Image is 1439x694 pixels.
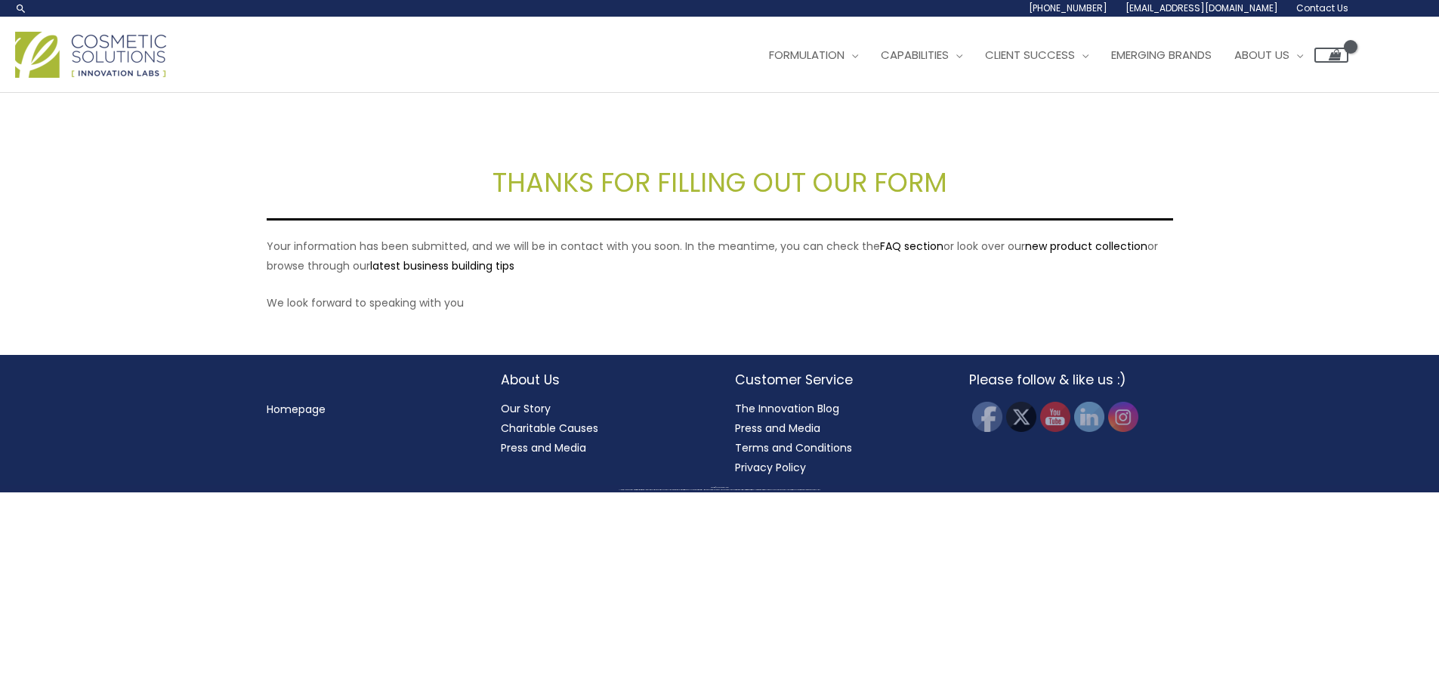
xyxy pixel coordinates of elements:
a: Terms and Conditions [735,440,852,455]
img: Facebook [972,402,1002,432]
span: Emerging Brands [1111,47,1212,63]
nav: Menu [267,399,471,419]
nav: Site Navigation [746,32,1348,78]
h2: Please follow & like us :) [969,370,1173,390]
span: Formulation [769,47,845,63]
div: All material on this Website, including design, text, images, logos and sounds, are owned by Cosm... [26,489,1413,491]
span: Contact Us [1296,2,1348,14]
img: Twitter [1006,402,1036,432]
h2: Customer Service [735,370,939,390]
a: Press and Media [501,440,586,455]
a: Charitable Causes [501,421,598,436]
a: Formulation [758,32,869,78]
a: The Innovation Blog [735,401,839,416]
a: Search icon link [15,2,27,14]
h2: THANKS FOR FILLING OUT OUR FORM [267,165,1173,200]
a: View Shopping Cart, empty [1314,48,1348,63]
p: Your information has been submitted, and we will be in contact with you soon. In the meantime, yo... [267,236,1173,276]
a: latest business building tips [370,258,514,273]
a: Privacy Policy [735,460,806,475]
a: Press and Media [735,421,820,436]
a: Our Story [501,401,551,416]
span: Capabilities [881,47,949,63]
span: [EMAIL_ADDRESS][DOMAIN_NAME] [1126,2,1278,14]
a: new product collection [1025,239,1147,254]
h2: About Us [501,370,705,390]
a: About Us [1223,32,1314,78]
span: [PHONE_NUMBER] [1029,2,1107,14]
a: FAQ section [880,239,943,254]
span: Cosmetic Solutions [719,487,729,488]
span: About Us [1234,47,1289,63]
div: Copyright © 2025 [26,487,1413,489]
nav: About Us [501,399,705,458]
p: We look forward to speaking with you [267,293,1173,313]
nav: Customer Service [735,399,939,477]
a: Emerging Brands [1100,32,1223,78]
span: Client Success [985,47,1075,63]
a: Capabilities [869,32,974,78]
a: Homepage [267,402,326,417]
a: Client Success [974,32,1100,78]
img: Cosmetic Solutions Logo [15,32,166,78]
